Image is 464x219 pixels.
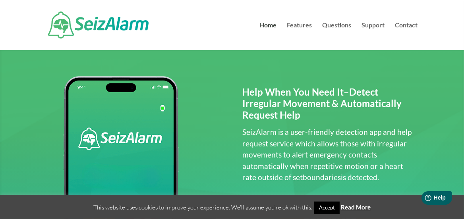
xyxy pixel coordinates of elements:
[93,204,371,211] span: This website uses cookies to improve your experience. We'll assume you're ok with this.
[393,188,455,210] iframe: Help widget launcher
[287,22,312,50] a: Features
[259,22,276,50] a: Home
[362,22,385,50] a: Support
[322,22,351,50] a: Questions
[314,202,340,214] a: Accept
[395,22,418,50] a: Contact
[48,12,149,38] img: SeizAlarm
[341,204,371,211] a: Read More
[303,173,341,182] span: boundaries
[242,86,418,125] h2: Help When You Need It–Detect Irregular Movement & Automatically Request Help
[242,127,418,183] p: SeizAlarm is a user-friendly detection app and help request service which allows those with irreg...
